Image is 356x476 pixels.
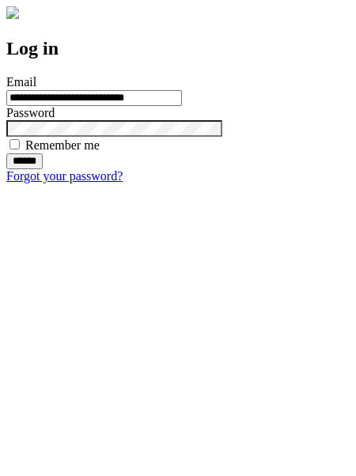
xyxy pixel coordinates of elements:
[6,106,55,119] label: Password
[6,6,19,19] img: logo-4e3dc11c47720685a147b03b5a06dd966a58ff35d612b21f08c02c0306f2b779.png
[25,138,100,152] label: Remember me
[6,169,123,183] a: Forgot your password?
[6,75,36,89] label: Email
[6,38,350,59] h2: Log in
